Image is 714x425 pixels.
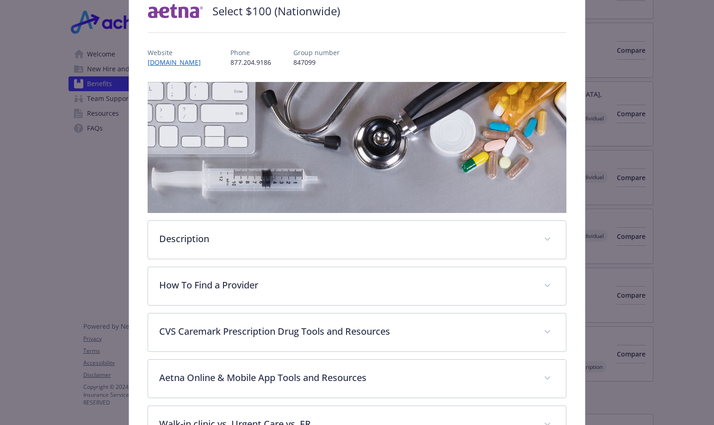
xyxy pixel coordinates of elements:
[148,221,566,259] div: Description
[148,58,208,67] a: [DOMAIN_NAME]
[148,267,566,305] div: How To Find a Provider
[148,360,566,398] div: Aetna Online & Mobile App Tools and Resources
[230,48,271,57] p: Phone
[159,232,533,246] p: Description
[212,3,340,19] h2: Select $100 (Nationwide)
[159,371,533,385] p: Aetna Online & Mobile App Tools and Resources
[159,325,533,338] p: CVS Caremark Prescription Drug Tools and Resources
[293,57,340,67] p: 847099
[148,82,567,213] img: banner
[148,48,208,57] p: Website
[293,48,340,57] p: Group number
[148,313,566,351] div: CVS Caremark Prescription Drug Tools and Resources
[230,57,271,67] p: 877.204.9186
[159,278,533,292] p: How To Find a Provider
